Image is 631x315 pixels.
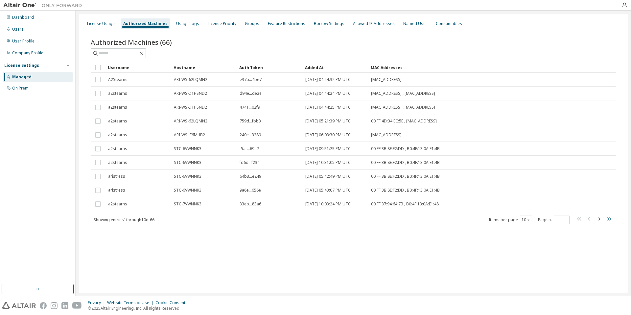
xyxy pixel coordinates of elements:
[371,105,435,110] span: [MAC_ADDRESS] , [MAC_ADDRESS]
[522,217,530,223] button: 10
[108,105,127,110] span: a2stearns
[240,188,261,193] span: 9a6e...656e
[108,77,128,82] span: A2Stearns
[174,188,201,193] span: STC-6VWNNK3
[3,2,85,9] img: Altair One
[174,105,207,110] span: ARI-WS-D1HSND2
[2,302,36,309] img: altair_logo.svg
[208,21,236,26] div: License Priority
[174,174,201,179] span: STC-6VWNNK3
[108,188,125,193] span: aristress
[305,146,351,151] span: [DATE] 09:51:25 PM UTC
[371,91,435,96] span: [MAC_ADDRESS] , [MAC_ADDRESS]
[108,132,127,138] span: a2stearns
[240,77,262,82] span: e37b...4be7
[108,62,168,73] div: Username
[72,302,82,309] img: youtube.svg
[12,15,34,20] div: Dashboard
[174,91,207,96] span: ARI-WS-D1HSND2
[240,201,261,207] span: 33eb...83a6
[240,174,261,179] span: 64b3...e249
[12,39,35,44] div: User Profile
[12,50,43,56] div: Company Profile
[305,62,365,73] div: Added At
[88,300,107,305] div: Privacy
[245,21,259,26] div: Groups
[88,305,189,311] p: © 2025 Altair Engineering, Inc. All Rights Reserved.
[174,77,207,82] span: ARI-WS-62LQMN2
[174,201,201,207] span: STC-7VWNNK3
[305,201,351,207] span: [DATE] 10:03:24 PM UTC
[403,21,427,26] div: Named User
[240,91,262,96] span: d94e...de2e
[176,21,199,26] div: Usage Logs
[108,160,127,165] span: a2stearns
[371,62,547,73] div: MAC Addresses
[51,302,58,309] img: instagram.svg
[371,146,440,151] span: 00:FF:3B:8E:F2:DD , B0:4F:13:0A:E1:4B
[268,21,305,26] div: Feature Restrictions
[240,132,261,138] span: 240e...3289
[4,63,39,68] div: License Settings
[12,27,24,32] div: Users
[240,146,259,151] span: f5af...69e7
[305,174,351,179] span: [DATE] 05:42:49 PM UTC
[305,91,351,96] span: [DATE] 04:44:24 PM UTC
[489,216,532,224] span: Items per page
[371,160,440,165] span: 00:FF:3B:8E:F2:DD , B0:4F:13:0A:E1:4B
[305,132,351,138] span: [DATE] 06:03:30 PM UTC
[371,188,440,193] span: 00:FF:3B:8E:F2:DD , B0:4F:13:0A:E1:4B
[436,21,462,26] div: Consumables
[305,105,351,110] span: [DATE] 04:44:25 PM UTC
[12,86,29,91] div: On Prem
[305,118,351,124] span: [DATE] 05:21:39 PM UTC
[174,118,207,124] span: ARI-WS-62LQMN2
[108,146,127,151] span: a2stearns
[61,302,68,309] img: linkedin.svg
[108,201,127,207] span: a2stearns
[12,74,32,80] div: Managed
[174,160,201,165] span: STC-6VWNNK3
[371,132,402,138] span: [MAC_ADDRESS]
[174,132,205,138] span: ARI-WS-JF6MHB2
[371,201,439,207] span: 00:FF:37:94:64:7B , B0:4F:13:0A:E1:48
[371,77,402,82] span: [MAC_ADDRESS]
[174,62,234,73] div: Hostname
[314,21,344,26] div: Borrow Settings
[94,217,154,223] span: Showing entries 1 through 10 of 66
[91,38,172,47] span: Authorized Machines (66)
[305,188,351,193] span: [DATE] 05:43:07 PM UTC
[239,62,300,73] div: Auth Token
[240,105,260,110] span: 4741...02f9
[240,160,260,165] span: fd6d...f234
[108,118,127,124] span: a2stearns
[107,300,155,305] div: Website Terms of Use
[240,118,261,124] span: 759d...fbb3
[353,21,395,26] div: Allowed IP Addresses
[305,160,351,165] span: [DATE] 10:31:05 PM UTC
[40,302,47,309] img: facebook.svg
[87,21,115,26] div: License Usage
[123,21,168,26] div: Authorized Machines
[371,118,437,124] span: 00:FF:4D:34:EC:5E , [MAC_ADDRESS]
[305,77,351,82] span: [DATE] 04:24:32 PM UTC
[371,174,440,179] span: 00:FF:3B:8E:F2:DD , B0:4F:13:0A:E1:4B
[108,91,127,96] span: a2stearns
[155,300,189,305] div: Cookie Consent
[538,216,570,224] span: Page n.
[108,174,125,179] span: aristress
[174,146,201,151] span: STC-6VWNNK3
